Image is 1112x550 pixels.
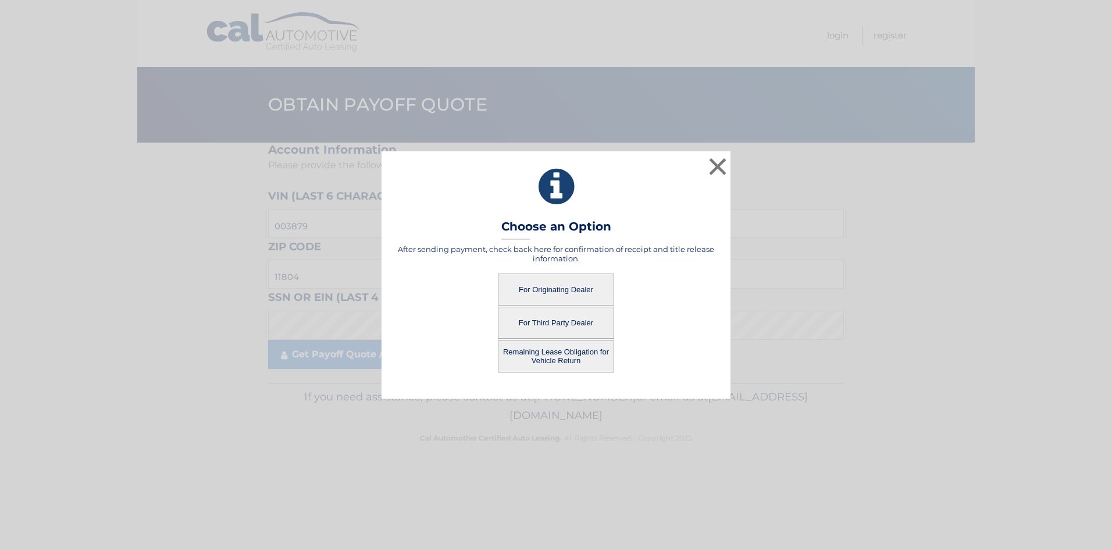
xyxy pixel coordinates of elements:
[498,274,614,306] button: For Originating Dealer
[396,244,716,263] h5: After sending payment, check back here for confirmation of receipt and title release information.
[498,307,614,339] button: For Third Party Dealer
[498,340,614,372] button: Remaining Lease Obligation for Vehicle Return
[501,219,611,240] h3: Choose an Option
[706,155,729,178] button: ×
